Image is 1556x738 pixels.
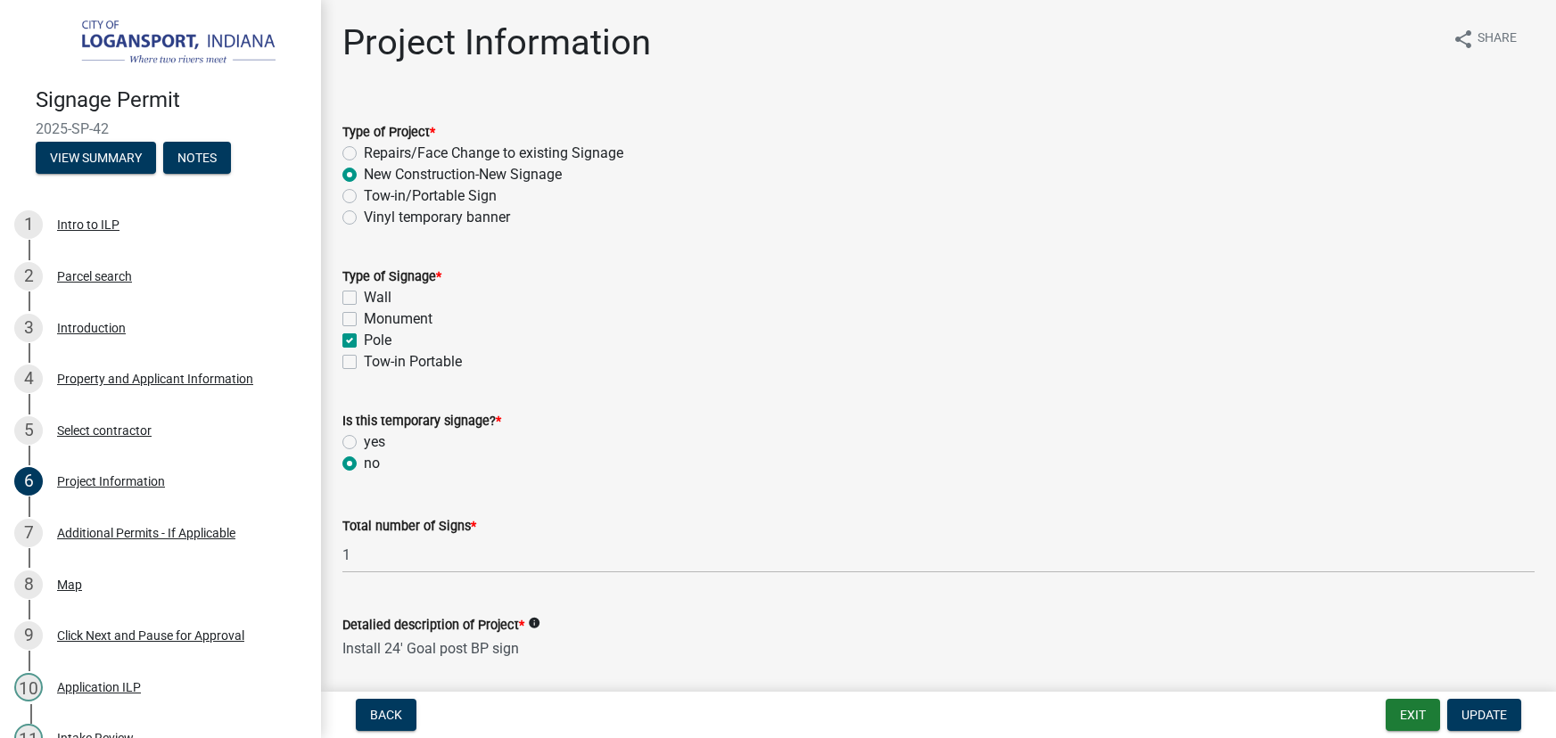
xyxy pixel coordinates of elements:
button: Update [1447,699,1521,731]
div: Property and Applicant Information [57,373,253,385]
label: New Construction-New Signage [364,164,562,185]
wm-modal-confirm: Notes [163,152,231,166]
div: 10 [14,673,43,701]
label: Wall [364,287,391,308]
div: 9 [14,621,43,650]
div: Click Next and Pause for Approval [57,629,244,642]
span: Back [370,708,402,722]
div: 6 [14,467,43,496]
span: Update [1461,708,1507,722]
div: 3 [14,314,43,342]
h1: Project Information [342,21,651,64]
wm-modal-confirm: Summary [36,152,156,166]
button: View Summary [36,142,156,174]
div: Additional Permits - If Applicable [57,527,235,539]
label: Tow-in Portable [364,351,462,373]
button: Notes [163,142,231,174]
h4: Signage Permit [36,87,307,113]
label: Monument [364,308,432,330]
label: Tow-in/Portable Sign [364,185,497,207]
label: Type of Project [342,127,435,139]
div: Project Information [57,475,165,488]
div: Select contractor [57,424,152,437]
button: Back [356,699,416,731]
div: Intro to ILP [57,218,119,231]
div: Introduction [57,322,126,334]
button: Exit [1386,699,1440,731]
label: no [364,453,380,474]
label: Total number of Signs [342,521,476,533]
div: Map [57,578,82,591]
div: 5 [14,416,43,445]
i: share [1453,29,1474,50]
div: Parcel search [57,270,132,283]
button: shareShare [1438,21,1531,56]
label: Is this temporary signage? [342,415,501,428]
label: Detalied description of Project [342,619,524,632]
div: 2 [14,262,43,291]
div: 4 [14,365,43,393]
div: 1 [14,210,43,239]
div: Application ILP [57,681,141,693]
label: Vinyl temporary banner [364,207,510,228]
span: 2025-SP-42 [36,120,285,137]
label: Repairs/Face Change to existing Signage [364,143,623,164]
div: 8 [14,570,43,599]
div: 7 [14,519,43,547]
span: Share [1478,29,1517,50]
label: yes [364,431,385,453]
label: Pole [364,330,391,351]
label: Type of Signage [342,271,441,283]
img: City of Logansport, Indiana [36,19,292,69]
i: info [528,617,540,629]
